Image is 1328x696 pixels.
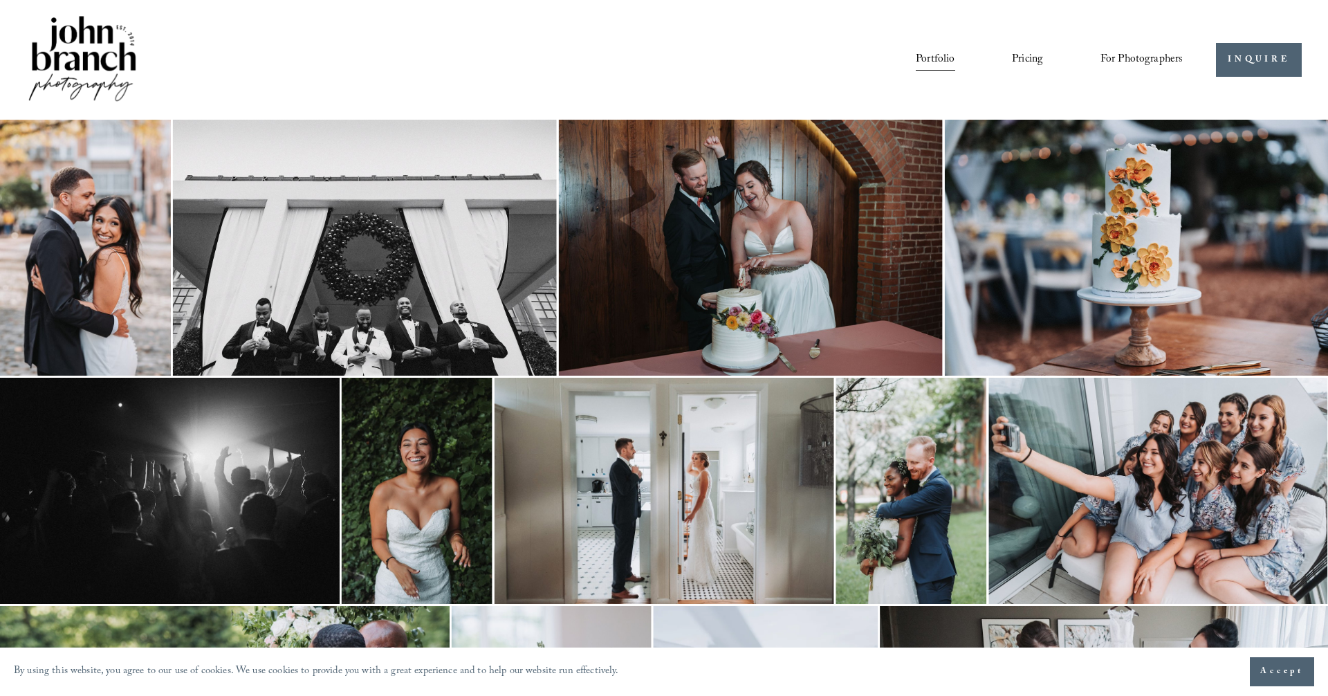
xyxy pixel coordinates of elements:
img: A group of women in matching pajamas taking a selfie on a balcony, smiling and posing together. [988,378,1327,604]
p: By using this website, you agree to our use of cookies. We use cookies to provide you with a grea... [14,662,619,682]
a: INQUIRE [1216,43,1301,77]
img: Smiling bride in strapless white dress with green leafy background. [342,378,492,604]
a: folder dropdown [1100,48,1183,72]
span: Accept [1260,665,1304,679]
img: A couple is playfully cutting their wedding cake. The bride is wearing a white strapless gown, an... [559,120,943,376]
img: A bride and groom embrace outdoors, smiling; the bride holds a green bouquet, and the groom wears... [836,378,986,604]
img: Group of men in tuxedos standing under a large wreath on a building's entrance. [173,120,557,376]
a: Portfolio [916,48,954,72]
span: For Photographers [1100,49,1183,71]
a: Pricing [1012,48,1043,72]
img: A bride in a white dress and a groom in a suit preparing in adjacent rooms with a bathroom and ki... [495,378,834,604]
button: Accept [1250,657,1314,686]
img: John Branch IV Photography [26,13,138,107]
